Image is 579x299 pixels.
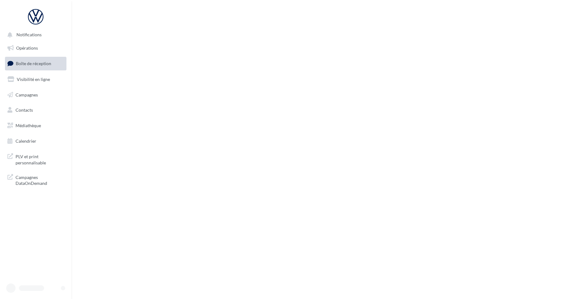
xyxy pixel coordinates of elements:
span: Notifications [16,32,42,38]
a: Opérations [4,42,68,55]
a: Boîte de réception [4,57,68,70]
a: Calendrier [4,135,68,148]
span: Boîte de réception [16,61,51,66]
a: Visibilité en ligne [4,73,68,86]
span: Calendrier [16,138,36,144]
span: PLV et print personnalisable [16,152,64,166]
span: Contacts [16,107,33,113]
span: Campagnes DataOnDemand [16,173,64,186]
span: Campagnes [16,92,38,97]
a: Médiathèque [4,119,68,132]
span: Médiathèque [16,123,41,128]
span: Visibilité en ligne [17,77,50,82]
a: PLV et print personnalisable [4,150,68,168]
a: Campagnes DataOnDemand [4,171,68,189]
a: Campagnes [4,88,68,101]
span: Opérations [16,45,38,51]
a: Contacts [4,104,68,117]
